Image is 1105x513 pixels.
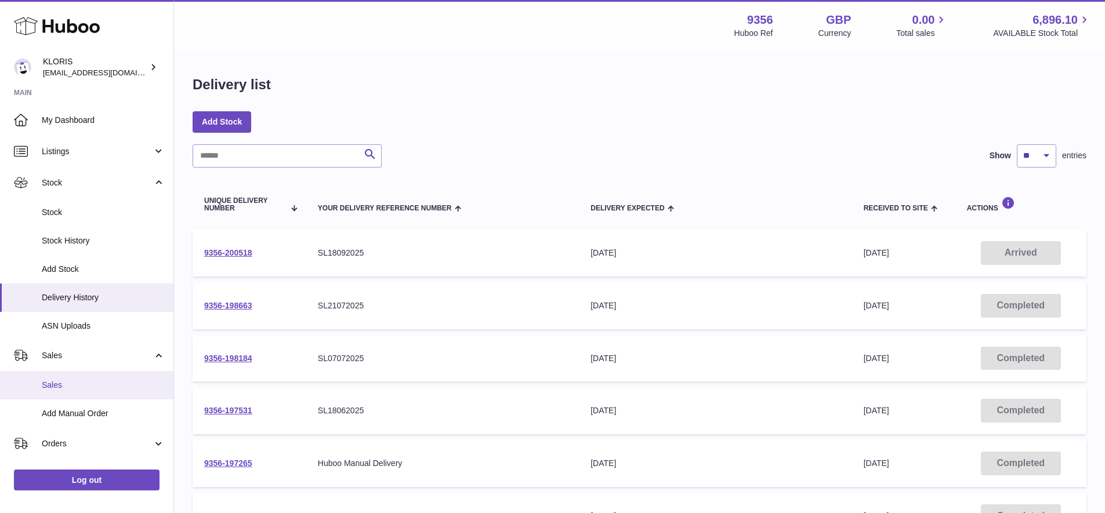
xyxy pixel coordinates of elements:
strong: GBP [826,12,851,28]
div: KLORIS [43,56,147,78]
span: Sales [42,380,165,391]
img: huboo@kloriscbd.com [14,59,31,76]
a: 9356-197531 [204,406,252,415]
div: Huboo Manual Delivery [318,458,567,469]
span: Delivery Expected [590,205,664,212]
div: [DATE] [590,300,840,311]
div: [DATE] [590,458,840,469]
span: Add Manual Order [42,408,165,419]
strong: 9356 [747,12,773,28]
h1: Delivery list [193,75,271,94]
span: entries [1062,150,1086,161]
span: [DATE] [864,406,889,415]
span: [DATE] [864,301,889,310]
a: Add Stock [193,111,251,132]
div: [DATE] [590,405,840,416]
div: [DATE] [590,248,840,259]
div: SL21072025 [318,300,567,311]
span: Your Delivery Reference Number [318,205,452,212]
a: 0.00 Total sales [896,12,948,39]
span: Sales [42,350,153,361]
div: [DATE] [590,353,840,364]
span: 0.00 [912,12,935,28]
span: [DATE] [864,248,889,257]
span: Add Stock [42,264,165,275]
div: Currency [818,28,852,39]
span: [EMAIL_ADDRESS][DOMAIN_NAME] [43,68,171,77]
a: Log out [14,470,160,490]
div: Huboo Ref [734,28,773,39]
span: Listings [42,146,153,157]
span: Stock [42,177,153,188]
div: Actions [967,197,1075,212]
a: 9356-198663 [204,301,252,310]
div: SL18062025 [318,405,567,416]
span: Total sales [896,28,948,39]
a: 9356-197265 [204,459,252,468]
span: 6,896.10 [1032,12,1078,28]
div: SL18092025 [318,248,567,259]
span: Delivery History [42,292,165,303]
a: 6,896.10 AVAILABLE Stock Total [993,12,1091,39]
div: SL07072025 [318,353,567,364]
span: My Dashboard [42,115,165,126]
a: 9356-200518 [204,248,252,257]
span: Stock History [42,235,165,246]
span: Orders [42,438,153,449]
label: Show [990,150,1011,161]
span: ASN Uploads [42,321,165,332]
span: Received to Site [864,205,928,212]
span: [DATE] [864,459,889,468]
a: 9356-198184 [204,354,252,363]
span: [DATE] [864,354,889,363]
span: AVAILABLE Stock Total [993,28,1091,39]
span: Unique Delivery Number [204,197,284,212]
span: Stock [42,207,165,218]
